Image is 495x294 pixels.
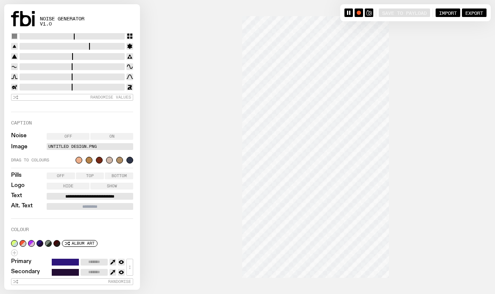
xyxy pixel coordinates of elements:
span: Randomise Values [90,95,131,99]
span: On [109,134,115,139]
span: Hide [63,184,73,188]
span: Top [86,174,94,178]
span: Show [107,184,117,188]
label: Primary [11,259,31,266]
button: ↕ [126,259,133,276]
span: v1.0 [40,22,84,26]
span: Import [439,10,457,15]
span: Off [64,134,72,139]
label: Pills [11,172,22,179]
button: Save to Payload [379,8,430,17]
label: Colour [11,227,29,232]
label: Image [11,144,28,150]
label: Caption [11,121,32,125]
label: Text [11,193,22,200]
button: Import [436,8,460,17]
button: Album Art [62,240,98,247]
span: Save to Payload [382,10,427,15]
span: Album Art [72,241,95,246]
button: Randomise Values [11,94,133,101]
span: Noise Generator [40,17,84,21]
span: Bottom [112,174,127,178]
label: Alt. Text [11,203,33,210]
label: Noise [11,133,27,140]
label: Logo [11,183,25,189]
span: Off [57,174,64,178]
button: Export [462,8,487,17]
span: Export [465,10,483,15]
span: Drag to colours [11,158,72,162]
button: Randomise [11,278,133,285]
span: Randomise [108,279,131,284]
label: Secondary [11,269,40,276]
label: Untitled design.png [48,143,131,150]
